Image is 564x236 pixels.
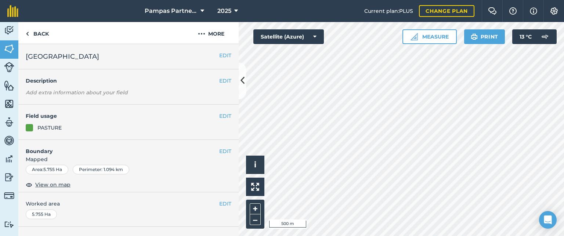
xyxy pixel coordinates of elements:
[471,32,478,41] img: svg+xml;base64,PHN2ZyB4bWxucz0iaHR0cDovL3d3dy53My5vcmcvMjAwMC9zdmciIHdpZHRoPSIxOSIgaGVpZ2h0PSIyNC...
[488,7,497,15] img: Two speech bubbles overlapping with the left bubble in the forefront
[4,190,14,201] img: svg+xml;base64,PD94bWwgdmVyc2lvbj0iMS4wIiBlbmNvZGluZz0idXRmLTgiPz4KPCEtLSBHZW5lcmF0b3I6IEFkb2JlIE...
[217,7,231,15] span: 2025
[4,80,14,91] img: svg+xml;base64,PHN2ZyB4bWxucz0iaHR0cDovL3d3dy53My5vcmcvMjAwMC9zdmciIHdpZHRoPSI1NiIgaGVpZ2h0PSI2MC...
[26,180,32,189] img: svg+xml;base64,PHN2ZyB4bWxucz0iaHR0cDovL3d3dy53My5vcmcvMjAwMC9zdmciIHdpZHRoPSIxOCIgaGVpZ2h0PSIyNC...
[26,210,57,219] div: 5.755 Ha
[4,172,14,183] img: svg+xml;base64,PD94bWwgdmVyc2lvbj0iMS4wIiBlbmNvZGluZz0idXRmLTgiPz4KPCEtLSBHZW5lcmF0b3I6IEFkb2JlIE...
[4,135,14,146] img: svg+xml;base64,PD94bWwgdmVyc2lvbj0iMS4wIiBlbmNvZGluZz0idXRmLTgiPz4KPCEtLSBHZW5lcmF0b3I6IEFkb2JlIE...
[26,89,128,96] em: Add extra information about your field
[26,200,231,208] span: Worked area
[26,112,219,120] h4: Field usage
[26,165,68,174] div: Area : 5.755 Ha
[246,156,264,174] button: i
[219,147,231,155] button: EDIT
[250,214,261,225] button: –
[539,211,557,229] div: Open Intercom Messenger
[254,160,256,169] span: i
[512,29,557,44] button: 13 °C
[37,124,62,132] div: PASTURE
[26,77,231,85] h4: Description
[26,29,29,38] img: svg+xml;base64,PHN2ZyB4bWxucz0iaHR0cDovL3d3dy53My5vcmcvMjAwMC9zdmciIHdpZHRoPSI5IiBoZWlnaHQ9IjI0Ii...
[530,7,537,15] img: svg+xml;base64,PHN2ZyB4bWxucz0iaHR0cDovL3d3dy53My5vcmcvMjAwMC9zdmciIHdpZHRoPSIxNyIgaGVpZ2h0PSIxNy...
[538,29,552,44] img: svg+xml;base64,PD94bWwgdmVyc2lvbj0iMS4wIiBlbmNvZGluZz0idXRmLTgiPz4KPCEtLSBHZW5lcmF0b3I6IEFkb2JlIE...
[219,77,231,85] button: EDIT
[402,29,457,44] button: Measure
[464,29,505,44] button: Print
[35,181,70,189] span: View on map
[253,29,324,44] button: Satellite (Azure)
[26,180,70,189] button: View on map
[419,5,474,17] a: Change plan
[550,7,558,15] img: A cog icon
[7,5,18,17] img: fieldmargin Logo
[73,165,129,174] div: Perimeter : 1.094 km
[219,112,231,120] button: EDIT
[26,51,99,62] span: [GEOGRAPHIC_DATA]
[509,7,517,15] img: A question mark icon
[18,22,56,44] a: Back
[4,117,14,128] img: svg+xml;base64,PD94bWwgdmVyc2lvbj0iMS4wIiBlbmNvZGluZz0idXRmLTgiPz4KPCEtLSBHZW5lcmF0b3I6IEFkb2JlIE...
[18,155,239,163] span: Mapped
[364,7,413,15] span: Current plan : PLUS
[4,221,14,228] img: svg+xml;base64,PD94bWwgdmVyc2lvbj0iMS4wIiBlbmNvZGluZz0idXRmLTgiPz4KPCEtLSBHZW5lcmF0b3I6IEFkb2JlIE...
[520,29,532,44] span: 13 ° C
[411,33,418,40] img: Ruler icon
[145,7,198,15] span: Pampas Partnership
[4,25,14,36] img: svg+xml;base64,PD94bWwgdmVyc2lvbj0iMS4wIiBlbmNvZGluZz0idXRmLTgiPz4KPCEtLSBHZW5lcmF0b3I6IEFkb2JlIE...
[4,153,14,164] img: svg+xml;base64,PD94bWwgdmVyc2lvbj0iMS4wIiBlbmNvZGluZz0idXRmLTgiPz4KPCEtLSBHZW5lcmF0b3I6IEFkb2JlIE...
[219,200,231,208] button: EDIT
[251,183,259,191] img: Four arrows, one pointing top left, one top right, one bottom right and the last bottom left
[219,51,231,59] button: EDIT
[4,62,14,72] img: svg+xml;base64,PD94bWwgdmVyc2lvbj0iMS4wIiBlbmNvZGluZz0idXRmLTgiPz4KPCEtLSBHZW5lcmF0b3I6IEFkb2JlIE...
[198,29,205,38] img: svg+xml;base64,PHN2ZyB4bWxucz0iaHR0cDovL3d3dy53My5vcmcvMjAwMC9zdmciIHdpZHRoPSIyMCIgaGVpZ2h0PSIyNC...
[4,43,14,54] img: svg+xml;base64,PHN2ZyB4bWxucz0iaHR0cDovL3d3dy53My5vcmcvMjAwMC9zdmciIHdpZHRoPSI1NiIgaGVpZ2h0PSI2MC...
[4,98,14,109] img: svg+xml;base64,PHN2ZyB4bWxucz0iaHR0cDovL3d3dy53My5vcmcvMjAwMC9zdmciIHdpZHRoPSI1NiIgaGVpZ2h0PSI2MC...
[18,140,219,155] h4: Boundary
[250,203,261,214] button: +
[184,22,239,44] button: More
